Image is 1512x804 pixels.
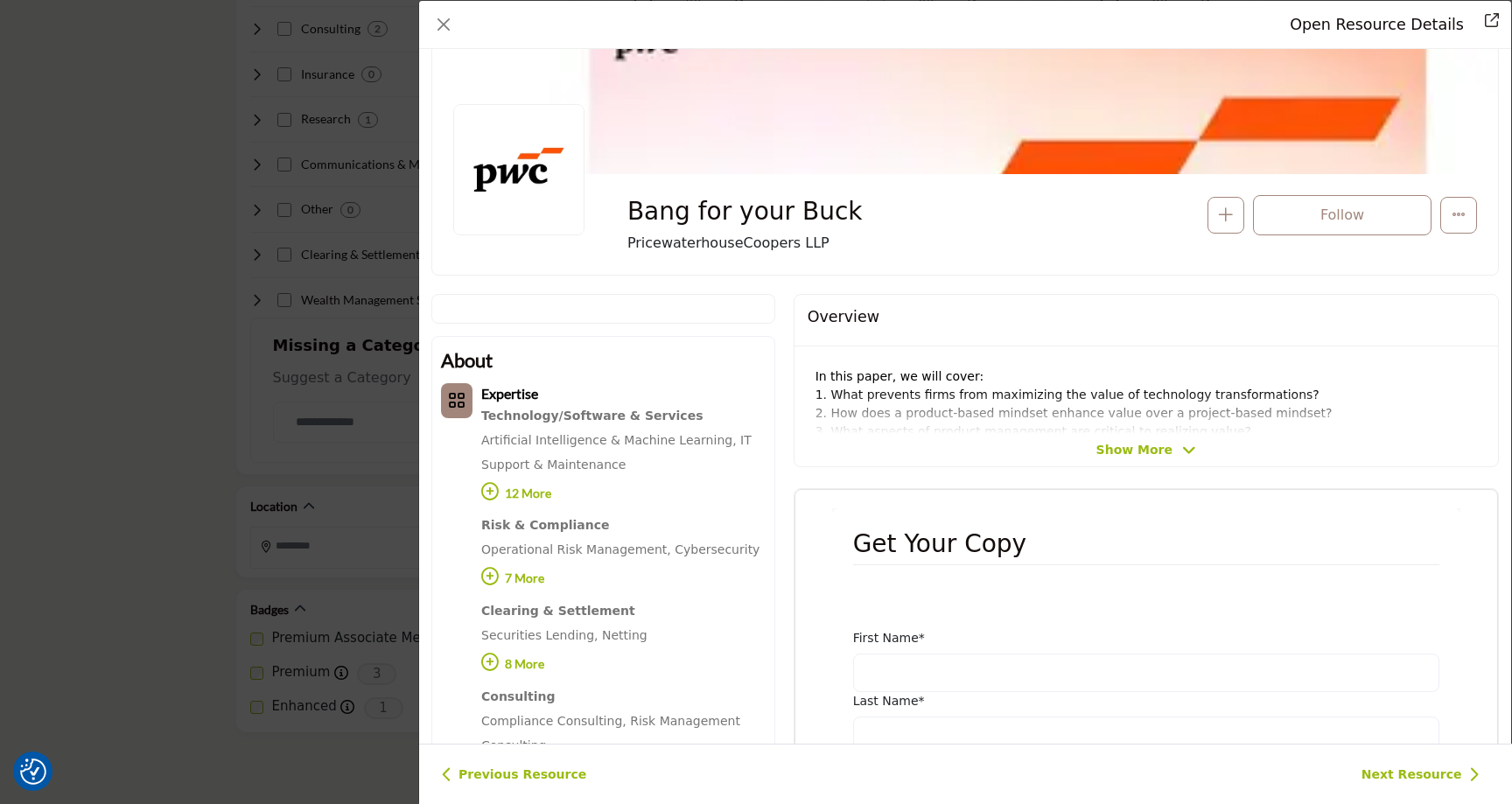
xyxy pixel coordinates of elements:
button: Follow [1253,195,1431,235]
a: Technology/Software & Services [481,404,766,428]
a: Netting [602,628,647,642]
a: Compliance Consulting, [481,714,626,728]
span: In this paper, we will cover: [815,369,984,383]
a: Risk & Compliance [481,514,766,537]
img: bang-for-your-buck logo [453,104,584,235]
div: Providing strategic, operational, and technical consulting services to securities industry clients. [481,685,766,709]
div: Developing and implementing technology solutions to support securities industry operations and in... [481,404,766,428]
span: 3. What aspects of product management are critical to realizing value? [815,424,1251,438]
span: 1. What prevents firms from maximizing the value of technology transformations? [815,388,1319,402]
div: Facilitating the efficient processing, clearing, and settlement of securities transactions. [481,599,766,623]
a: Expertise [481,388,538,402]
a: Previous Resource [441,766,586,784]
a: Artificial Intelligence & Machine Learning, [481,433,737,447]
img: Revisit consent button [20,759,46,785]
label: Last Name* [853,692,925,710]
a: Cybersecurity [675,542,759,556]
span: 2. How does a product-based mindset enhance value over a project-based mindset? [815,406,1333,420]
div: Helping securities industry firms manage risk, ensure compliance, and prevent financial crimes. [481,514,766,537]
h2: Get Your Copy [853,529,1439,566]
h2: Bang for your Buck [627,197,873,227]
a: Clearing & Settlement [481,599,766,623]
a: Risk Management Consulting [481,714,740,752]
a: Open Resource Details [1290,16,1464,33]
span: Show More [1096,441,1172,459]
a: Consulting [481,685,766,709]
a: Operational Risk Management, [481,542,671,556]
a: Next Resource [1361,766,1480,784]
b: Expertise [481,385,538,402]
button: More Options [1440,197,1477,234]
a: Securities Lending, [481,628,598,642]
label: First Name* [853,629,925,647]
a: IT Support & Maintenance [481,433,752,472]
p: 8 More [481,647,766,685]
h5: Overview [808,308,879,326]
span: PricewaterhouseCoopers LLP [627,233,873,254]
h2: About [441,346,766,374]
p: 12 More [481,477,766,514]
button: Close [431,12,456,37]
button: Consent Preferences [20,759,46,785]
p: 7 More [481,562,766,599]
